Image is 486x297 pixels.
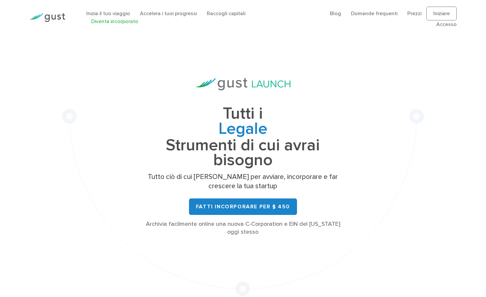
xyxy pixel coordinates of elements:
div: Archivia facilmente online una nuova C-Corporation e EIN del [US_STATE] oggi stesso [144,220,342,236]
img: Gust Logo [29,13,66,22]
a: Inizia il tuo viaggio [86,10,130,16]
a: Fatti incorporare per $ 450 [189,198,297,215]
img: Logo di lancio a raffica [196,78,290,90]
span: Legale [144,121,342,138]
a: Raccogli capitali [207,10,245,16]
a: Blog [330,10,341,16]
a: Accelera i tuoi progressi [140,10,197,16]
a: Prezzi [407,10,421,16]
p: Tutto ciò di cui [PERSON_NAME] per avviare, incorporare e far crescere la tua startup [144,172,342,191]
a: Diventa incorporato [91,18,138,24]
font: Tutti i [223,104,263,123]
font: Strumenti di cui avrai bisogno [166,135,320,170]
a: Accesso [436,21,457,27]
a: Iniziare [426,7,457,20]
a: Domande frequenti [351,10,397,16]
